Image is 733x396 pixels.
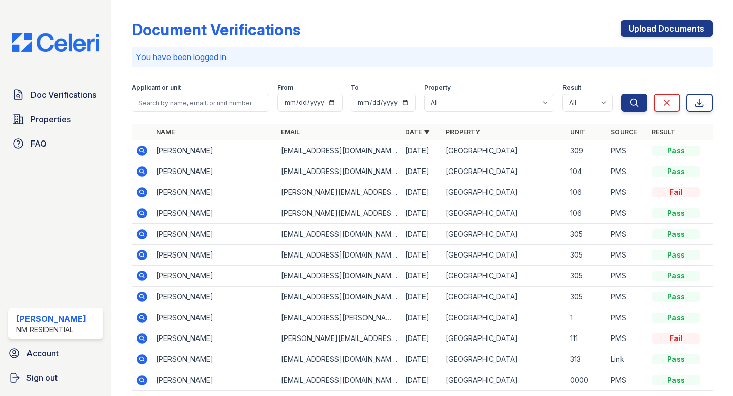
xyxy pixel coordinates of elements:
a: Email [281,128,300,136]
td: [PERSON_NAME] [152,161,276,182]
td: [PERSON_NAME] [152,287,276,307]
p: You have been logged in [136,51,709,63]
button: Sign out [4,367,107,388]
td: [DATE] [401,266,442,287]
td: PMS [607,370,647,391]
img: CE_Logo_Blue-a8612792a0a2168367f1c8372b55b34899dd931a85d93a1a3d3e32e68fde9ad4.png [4,33,107,52]
td: 305 [566,224,607,245]
span: Account [26,347,59,359]
td: [PERSON_NAME] [152,266,276,287]
td: [EMAIL_ADDRESS][DOMAIN_NAME] [277,287,401,307]
div: Pass [652,229,700,239]
a: Property [446,128,480,136]
td: 106 [566,203,607,224]
td: 111 [566,328,607,349]
td: [DATE] [401,307,442,328]
td: [DATE] [401,224,442,245]
td: 305 [566,266,607,287]
td: [PERSON_NAME][EMAIL_ADDRESS][PERSON_NAME][DOMAIN_NAME] [277,182,401,203]
td: 313 [566,349,607,370]
a: Source [611,128,637,136]
td: [GEOGRAPHIC_DATA] [442,328,566,349]
td: [GEOGRAPHIC_DATA] [442,307,566,328]
a: Doc Verifications [8,84,103,105]
label: Result [562,83,581,92]
td: 305 [566,245,607,266]
td: [GEOGRAPHIC_DATA] [442,287,566,307]
td: [GEOGRAPHIC_DATA] [442,203,566,224]
div: [PERSON_NAME] [16,313,86,325]
td: [PERSON_NAME] [152,370,276,391]
td: [DATE] [401,287,442,307]
td: [PERSON_NAME] [152,182,276,203]
td: PMS [607,287,647,307]
div: Pass [652,166,700,177]
a: Result [652,128,675,136]
td: PMS [607,203,647,224]
td: [EMAIL_ADDRESS][DOMAIN_NAME] [277,266,401,287]
td: 106 [566,182,607,203]
td: [EMAIL_ADDRESS][DOMAIN_NAME] [277,161,401,182]
td: [EMAIL_ADDRESS][DOMAIN_NAME] [277,224,401,245]
input: Search by name, email, or unit number [132,94,269,112]
div: Fail [652,187,700,197]
a: Name [156,128,175,136]
td: [GEOGRAPHIC_DATA] [442,245,566,266]
td: 0000 [566,370,607,391]
td: [GEOGRAPHIC_DATA] [442,161,566,182]
td: 1 [566,307,607,328]
td: PMS [607,245,647,266]
td: [GEOGRAPHIC_DATA] [442,182,566,203]
td: [PERSON_NAME] [152,349,276,370]
td: PMS [607,224,647,245]
td: [PERSON_NAME] [152,203,276,224]
div: Pass [652,354,700,364]
td: [DATE] [401,140,442,161]
td: [PERSON_NAME][EMAIL_ADDRESS][PERSON_NAME][DOMAIN_NAME] [277,328,401,349]
td: [GEOGRAPHIC_DATA] [442,370,566,391]
td: PMS [607,266,647,287]
td: [GEOGRAPHIC_DATA] [442,266,566,287]
a: Upload Documents [621,20,713,37]
div: Document Verifications [132,20,300,39]
label: From [277,83,293,92]
td: [DATE] [401,203,442,224]
a: Date ▼ [405,128,430,136]
div: Pass [652,250,700,260]
div: Pass [652,313,700,323]
span: FAQ [31,137,47,150]
td: [EMAIL_ADDRESS][DOMAIN_NAME] [277,245,401,266]
div: Pass [652,375,700,385]
a: Account [4,343,107,363]
a: Unit [570,128,585,136]
td: [PERSON_NAME] [152,307,276,328]
td: [GEOGRAPHIC_DATA] [442,349,566,370]
td: [EMAIL_ADDRESS][DOMAIN_NAME] [277,370,401,391]
div: Pass [652,146,700,156]
td: [DATE] [401,245,442,266]
td: [DATE] [401,349,442,370]
label: Applicant or unit [132,83,181,92]
td: [PERSON_NAME] [152,140,276,161]
span: Doc Verifications [31,89,96,101]
td: [GEOGRAPHIC_DATA] [442,140,566,161]
div: Pass [652,292,700,302]
div: Fail [652,333,700,344]
div: NM Residential [16,325,86,335]
td: 104 [566,161,607,182]
td: PMS [607,307,647,328]
label: Property [424,83,451,92]
td: [EMAIL_ADDRESS][DOMAIN_NAME] [277,349,401,370]
a: Properties [8,109,103,129]
label: To [351,83,359,92]
td: [DATE] [401,182,442,203]
td: [DATE] [401,328,442,349]
td: 305 [566,287,607,307]
td: [PERSON_NAME] [152,245,276,266]
td: [EMAIL_ADDRESS][DOMAIN_NAME] [277,140,401,161]
td: PMS [607,161,647,182]
td: [PERSON_NAME][EMAIL_ADDRESS][PERSON_NAME][DOMAIN_NAME] [277,203,401,224]
td: [GEOGRAPHIC_DATA] [442,224,566,245]
td: PMS [607,182,647,203]
td: 309 [566,140,607,161]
